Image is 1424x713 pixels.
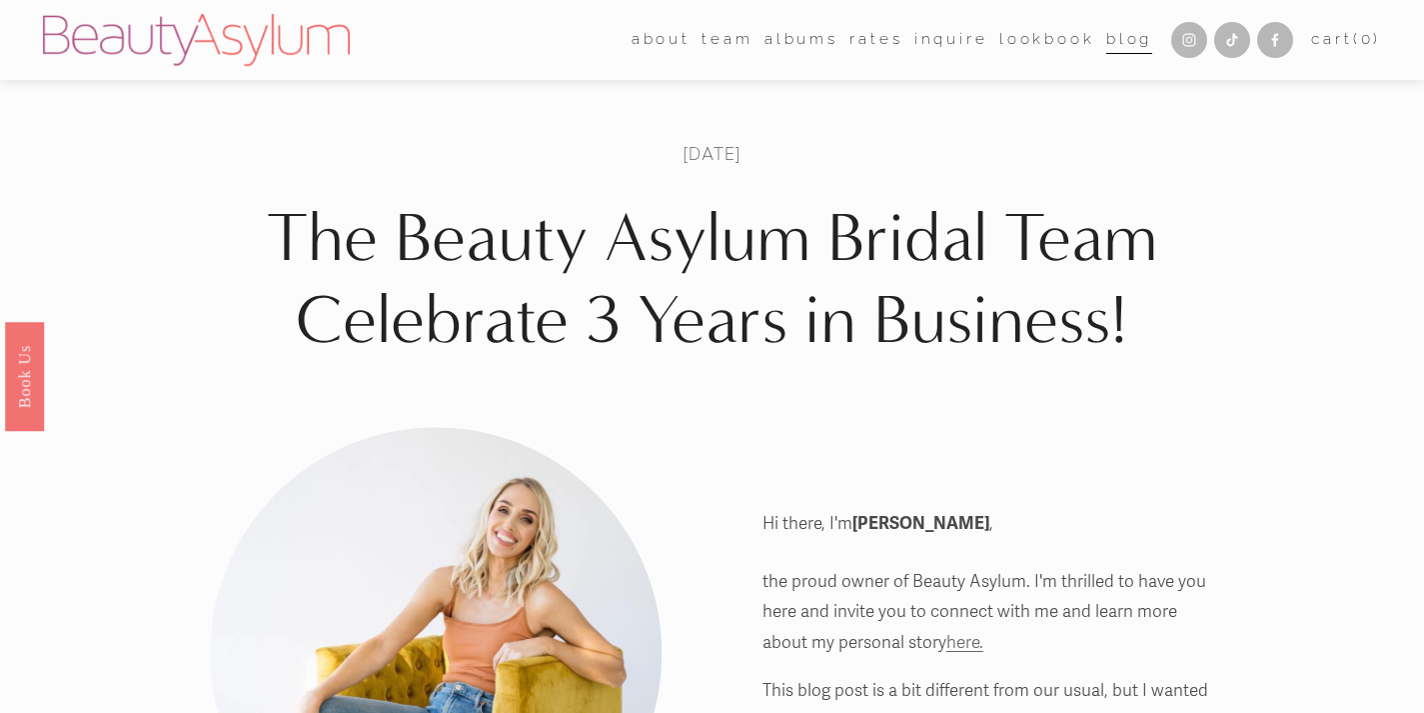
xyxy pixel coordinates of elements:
[849,25,902,56] a: Rates
[762,513,993,534] p: Hi there, I'm ,
[1214,22,1250,58] a: TikTok
[702,26,752,54] span: team
[1311,26,1381,54] a: 0 items in cart
[210,198,1214,362] h1: The Beauty Asylum Bridal Team Celebrate 3 Years in Business!
[999,25,1095,56] a: Lookbook
[1353,30,1381,48] span: ( )
[43,14,350,66] img: Beauty Asylum | Bridal Hair &amp; Makeup Charlotte &amp; Atlanta
[764,25,838,56] a: albums
[1171,22,1207,58] a: Instagram
[5,321,44,430] a: Book Us
[702,25,752,56] a: folder dropdown
[762,567,1214,659] p: the proud owner of Beauty Asylum. I'm thrilled to have you here and invite you to connect with me...
[1106,25,1152,56] a: Blog
[632,25,691,56] a: folder dropdown
[1361,30,1374,48] span: 0
[1257,22,1293,58] a: Facebook
[914,25,988,56] a: Inquire
[632,26,691,54] span: about
[946,632,983,653] a: here.
[852,513,989,534] strong: [PERSON_NAME]
[683,142,740,165] span: [DATE]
